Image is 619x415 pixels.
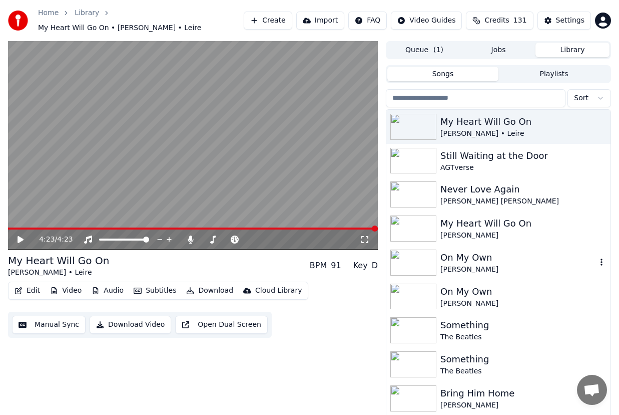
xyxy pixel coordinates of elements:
[182,284,237,298] button: Download
[8,254,109,268] div: My Heart Will Go On
[556,16,584,26] div: Settings
[440,400,606,410] div: [PERSON_NAME]
[440,149,606,163] div: Still Waiting at the Door
[244,12,292,30] button: Create
[387,67,498,81] button: Songs
[440,352,606,366] div: Something
[130,284,180,298] button: Subtitles
[391,12,462,30] button: Video Guides
[440,366,606,376] div: The Beatles
[440,318,606,332] div: Something
[440,285,606,299] div: On My Own
[513,16,527,26] span: 131
[8,11,28,31] img: youka
[353,260,368,272] div: Key
[440,115,606,129] div: My Heart Will Go On
[46,284,86,298] button: Video
[39,235,55,245] span: 4:23
[310,260,327,272] div: BPM
[331,260,341,272] div: 91
[255,286,302,296] div: Cloud Library
[440,129,606,139] div: [PERSON_NAME] • Leire
[433,45,443,55] span: ( 1 )
[296,12,344,30] button: Import
[440,196,606,206] div: [PERSON_NAME] [PERSON_NAME]
[175,316,268,334] button: Open Dual Screen
[57,235,73,245] span: 4:23
[466,12,533,30] button: Credits131
[11,284,44,298] button: Edit
[440,251,596,265] div: On My Own
[535,43,609,57] button: Library
[75,8,99,18] a: Library
[440,386,606,400] div: Bring Him Home
[38,23,201,33] span: My Heart Will Go On • [PERSON_NAME] • Leire
[440,163,606,173] div: AGTverse
[348,12,387,30] button: FAQ
[577,375,607,405] div: Open chat
[372,260,378,272] div: D
[498,67,609,81] button: Playlists
[440,231,606,241] div: [PERSON_NAME]
[537,12,591,30] button: Settings
[387,43,461,57] button: Queue
[88,284,128,298] button: Audio
[90,316,171,334] button: Download Video
[440,217,606,231] div: My Heart Will Go On
[440,182,606,196] div: Never Love Again
[12,316,86,334] button: Manual Sync
[38,8,59,18] a: Home
[8,268,109,278] div: [PERSON_NAME] • Leire
[440,265,596,275] div: [PERSON_NAME]
[574,93,588,103] span: Sort
[440,332,606,342] div: The Beatles
[461,43,535,57] button: Jobs
[38,8,244,33] nav: breadcrumb
[484,16,509,26] span: Credits
[39,235,63,245] div: /
[440,299,606,309] div: [PERSON_NAME]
